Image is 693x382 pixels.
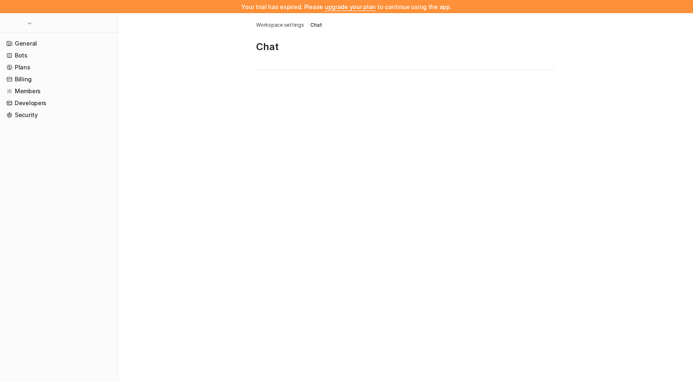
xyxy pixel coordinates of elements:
span: / [307,21,308,29]
a: Security [3,109,115,121]
a: Developers [3,97,115,109]
a: Members [3,85,115,97]
p: Chat [256,40,555,53]
a: Chat [310,21,322,29]
a: upgrade your plan [325,3,376,10]
a: General [3,38,115,49]
a: Billing [3,74,115,85]
a: Bots [3,50,115,61]
a: Workspace settings [256,21,304,29]
a: Plans [3,62,115,73]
